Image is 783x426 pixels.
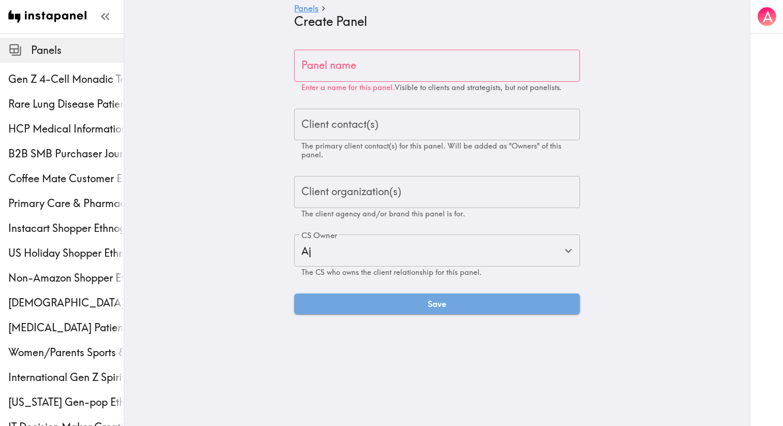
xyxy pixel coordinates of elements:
button: A [757,6,777,27]
span: International Gen Z Spirit Drinkers Exploratory [8,370,124,385]
span: Panels [31,43,124,57]
span: Visible to clients and strategists, but not panelists. [395,83,561,92]
span: Primary Care & Pharmacy Service Customer Ethnography [8,196,124,211]
span: Rare Lung Disease Patient Ethnography [8,97,124,111]
span: [US_STATE] Gen-pop Ethnography [8,395,124,409]
div: Utah Gen-pop Ethnography [8,395,124,409]
a: Panels [294,4,318,14]
div: Male Prostate Cancer Screening Ethnography [8,296,124,310]
span: [MEDICAL_DATA] Patient Ethnography [8,320,124,335]
span: A [763,8,773,26]
span: The primary client contact(s) for this panel. Will be added as "Owners" of this panel. [301,141,561,159]
span: US Holiday Shopper Ethnography [8,246,124,260]
div: Psoriasis Patient Ethnography [8,320,124,335]
span: Instacart Shopper Ethnography [8,221,124,236]
span: Coffee Mate Customer Ethnography [8,171,124,186]
span: The client agency and/or brand this panel is for. [301,209,465,218]
span: B2B SMB Purchaser Journey Study [8,146,124,161]
span: Women/Parents Sports & Fitness Study [8,345,124,360]
span: Non-Amazon Shopper Ethnography [8,271,124,285]
button: Save [294,293,580,314]
p: Enter a name for this panel. [301,83,573,92]
span: The CS who owns the client relationship for this panel. [301,268,482,277]
label: CS Owner [301,230,337,241]
span: [DEMOGRAPHIC_DATA] [MEDICAL_DATA] Screening Ethnography [8,296,124,310]
button: Open [560,243,576,259]
span: Gen Z 4-Cell Monadic Testing [8,72,124,86]
span: HCP Medical Information Study [8,122,124,136]
h4: Create Panel [294,14,572,29]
